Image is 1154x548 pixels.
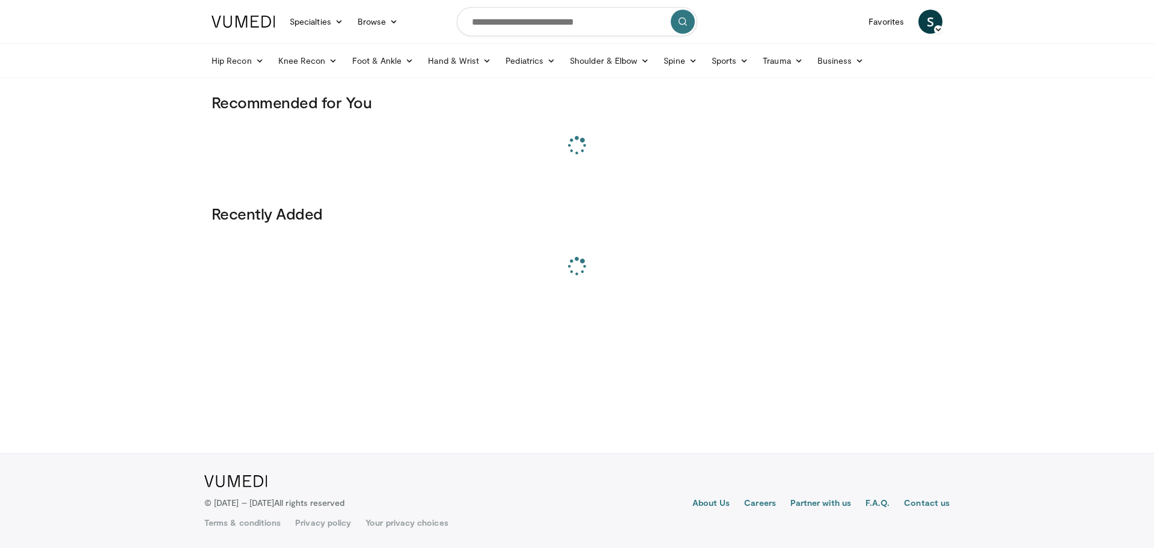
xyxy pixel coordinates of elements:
h3: Recommended for You [212,93,942,112]
a: F.A.Q. [865,497,890,511]
a: Business [810,49,872,73]
a: Hand & Wrist [421,49,498,73]
a: S [918,10,942,34]
a: Privacy policy [295,517,351,529]
img: VuMedi Logo [212,16,275,28]
span: All rights reserved [274,497,344,508]
a: Foot & Ankle [345,49,421,73]
a: Sports [704,49,756,73]
input: Search topics, interventions [457,7,697,36]
a: Spine [656,49,704,73]
a: Specialties [282,10,350,34]
a: Careers [744,497,776,511]
a: Shoulder & Elbow [563,49,656,73]
a: Contact us [904,497,950,511]
h3: Recently Added [212,204,942,223]
a: Partner with us [790,497,851,511]
a: Browse [350,10,406,34]
p: © [DATE] – [DATE] [204,497,345,509]
a: Terms & conditions [204,517,281,529]
a: Your privacy choices [365,517,448,529]
a: Favorites [861,10,911,34]
a: Knee Recon [271,49,345,73]
a: Pediatrics [498,49,563,73]
a: Hip Recon [204,49,271,73]
img: VuMedi Logo [204,475,267,487]
a: Trauma [756,49,810,73]
a: About Us [692,497,730,511]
